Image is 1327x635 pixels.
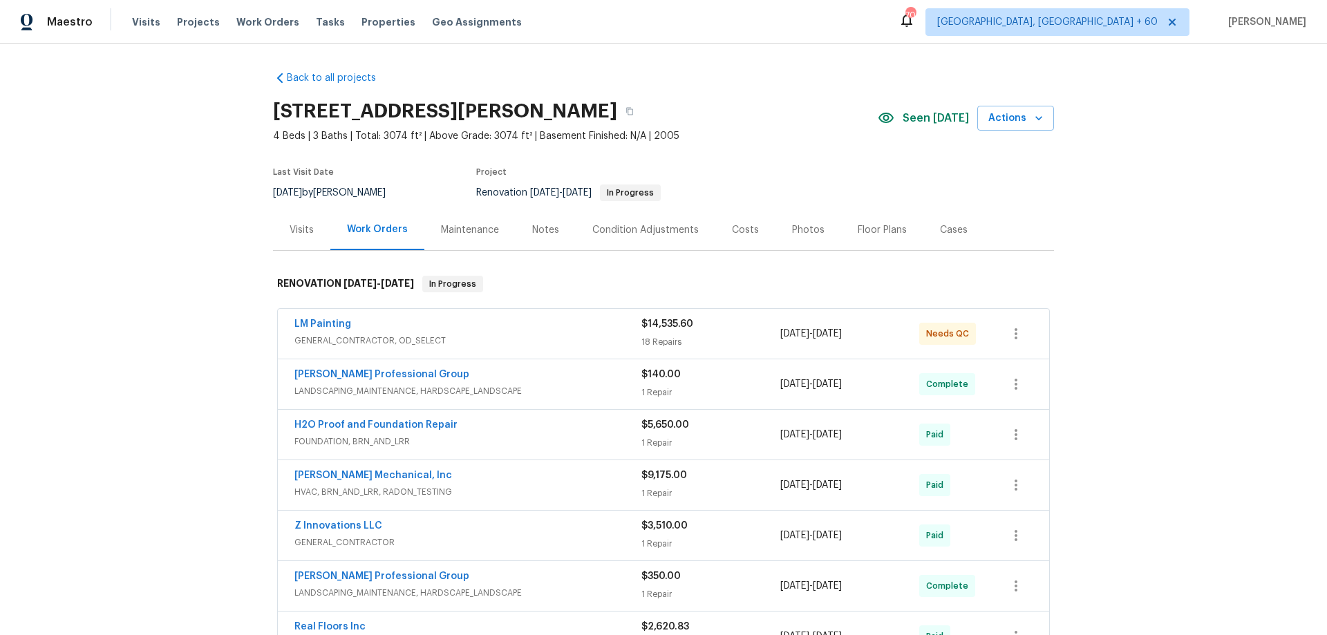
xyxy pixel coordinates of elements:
span: [DATE] [813,581,842,591]
span: [DATE] [343,278,377,288]
div: Work Orders [347,222,408,236]
span: [PERSON_NAME] [1223,15,1306,29]
a: LM Painting [294,319,351,329]
span: [DATE] [813,480,842,490]
span: Visits [132,15,160,29]
a: Back to all projects [273,71,406,85]
span: [DATE] [780,430,809,439]
span: Properties [361,15,415,29]
span: Work Orders [236,15,299,29]
span: Tasks [316,17,345,27]
div: 1 Repair [641,587,780,601]
div: by [PERSON_NAME] [273,184,402,201]
span: Complete [926,377,974,391]
span: $3,510.00 [641,521,688,531]
h6: RENOVATION [277,276,414,292]
span: $140.00 [641,370,681,379]
span: - [780,377,842,391]
span: [DATE] [780,531,809,540]
span: [GEOGRAPHIC_DATA], [GEOGRAPHIC_DATA] + 60 [937,15,1158,29]
span: Needs QC [926,327,975,341]
button: Copy Address [617,99,642,124]
div: Notes [532,223,559,237]
a: H2O Proof and Foundation Repair [294,420,458,430]
a: [PERSON_NAME] Professional Group [294,370,469,379]
a: Real Floors Inc [294,622,366,632]
a: Z Innovations LLC [294,521,382,531]
div: 1 Repair [641,386,780,399]
span: Last Visit Date [273,168,334,176]
span: Geo Assignments [432,15,522,29]
span: - [780,579,842,593]
span: FOUNDATION, BRN_AND_LRR [294,435,641,448]
span: Seen [DATE] [903,111,969,125]
span: [DATE] [813,379,842,389]
span: $2,620.83 [641,622,689,632]
span: [DATE] [273,188,302,198]
span: [DATE] [813,329,842,339]
a: [PERSON_NAME] Professional Group [294,571,469,581]
span: LANDSCAPING_MAINTENANCE, HARDSCAPE_LANDSCAPE [294,586,641,600]
div: Maintenance [441,223,499,237]
span: Projects [177,15,220,29]
span: [DATE] [813,531,842,540]
div: Photos [792,223,825,237]
div: Floor Plans [858,223,907,237]
span: - [343,278,414,288]
div: 1 Repair [641,537,780,551]
div: 1 Repair [641,486,780,500]
span: - [780,428,842,442]
button: Actions [977,106,1054,131]
div: Costs [732,223,759,237]
span: Paid [926,529,949,542]
span: [DATE] [813,430,842,439]
span: Actions [988,110,1043,127]
span: [DATE] [780,379,809,389]
span: [DATE] [563,188,592,198]
span: $5,650.00 [641,420,689,430]
span: - [780,529,842,542]
span: Project [476,168,507,176]
span: In Progress [424,277,482,291]
span: - [780,327,842,341]
span: [DATE] [780,581,809,591]
span: In Progress [601,189,659,197]
span: LANDSCAPING_MAINTENANCE, HARDSCAPE_LANDSCAPE [294,384,641,398]
span: GENERAL_CONTRACTOR, OD_SELECT [294,334,641,348]
div: 705 [905,8,915,22]
span: HVAC, BRN_AND_LRR, RADON_TESTING [294,485,641,499]
div: 18 Repairs [641,335,780,349]
span: Renovation [476,188,661,198]
span: Complete [926,579,974,593]
span: Maestro [47,15,93,29]
div: Visits [290,223,314,237]
h2: [STREET_ADDRESS][PERSON_NAME] [273,104,617,118]
span: [DATE] [780,480,809,490]
span: GENERAL_CONTRACTOR [294,536,641,549]
span: [DATE] [381,278,414,288]
span: [DATE] [530,188,559,198]
a: [PERSON_NAME] Mechanical, Inc [294,471,452,480]
span: 4 Beds | 3 Baths | Total: 3074 ft² | Above Grade: 3074 ft² | Basement Finished: N/A | 2005 [273,129,878,143]
span: [DATE] [780,329,809,339]
div: Cases [940,223,968,237]
div: 1 Repair [641,436,780,450]
span: - [530,188,592,198]
span: Paid [926,428,949,442]
span: Paid [926,478,949,492]
span: $14,535.60 [641,319,693,329]
span: - [780,478,842,492]
div: Condition Adjustments [592,223,699,237]
span: $9,175.00 [641,471,687,480]
div: RENOVATION [DATE]-[DATE]In Progress [273,262,1054,306]
span: $350.00 [641,571,681,581]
